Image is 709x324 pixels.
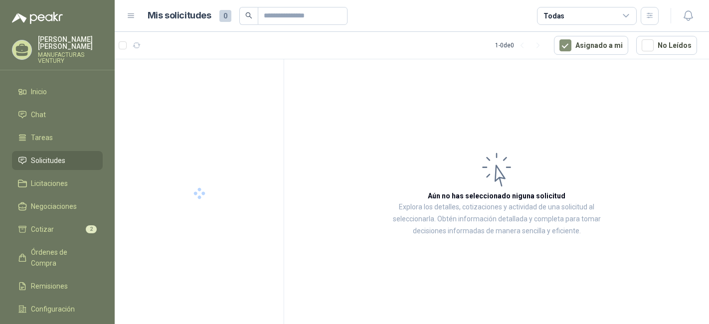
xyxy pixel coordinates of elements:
img: Logo peakr [12,12,63,24]
a: Tareas [12,128,103,147]
span: Configuración [31,304,75,315]
a: Licitaciones [12,174,103,193]
span: Solicitudes [31,155,65,166]
button: Asignado a mi [554,36,628,55]
a: Remisiones [12,277,103,296]
span: search [245,12,252,19]
a: Solicitudes [12,151,103,170]
div: Todas [543,10,564,21]
a: Órdenes de Compra [12,243,103,273]
span: Licitaciones [31,178,68,189]
a: Cotizar2 [12,220,103,239]
a: Configuración [12,300,103,319]
a: Inicio [12,82,103,101]
p: MANUFACTURAS VENTURY [38,52,103,64]
h1: Mis solicitudes [148,8,211,23]
span: 2 [86,225,97,233]
p: Explora los detalles, cotizaciones y actividad de una solicitud al seleccionarla. Obtén informaci... [384,201,609,237]
span: Inicio [31,86,47,97]
a: Negociaciones [12,197,103,216]
span: Tareas [31,132,53,143]
p: [PERSON_NAME] [PERSON_NAME] [38,36,103,50]
div: 1 - 0 de 0 [495,37,546,53]
span: Chat [31,109,46,120]
h3: Aún no has seleccionado niguna solicitud [428,190,565,201]
a: Chat [12,105,103,124]
span: Remisiones [31,281,68,292]
span: 0 [219,10,231,22]
button: No Leídos [636,36,697,55]
span: Cotizar [31,224,54,235]
span: Órdenes de Compra [31,247,93,269]
span: Negociaciones [31,201,77,212]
